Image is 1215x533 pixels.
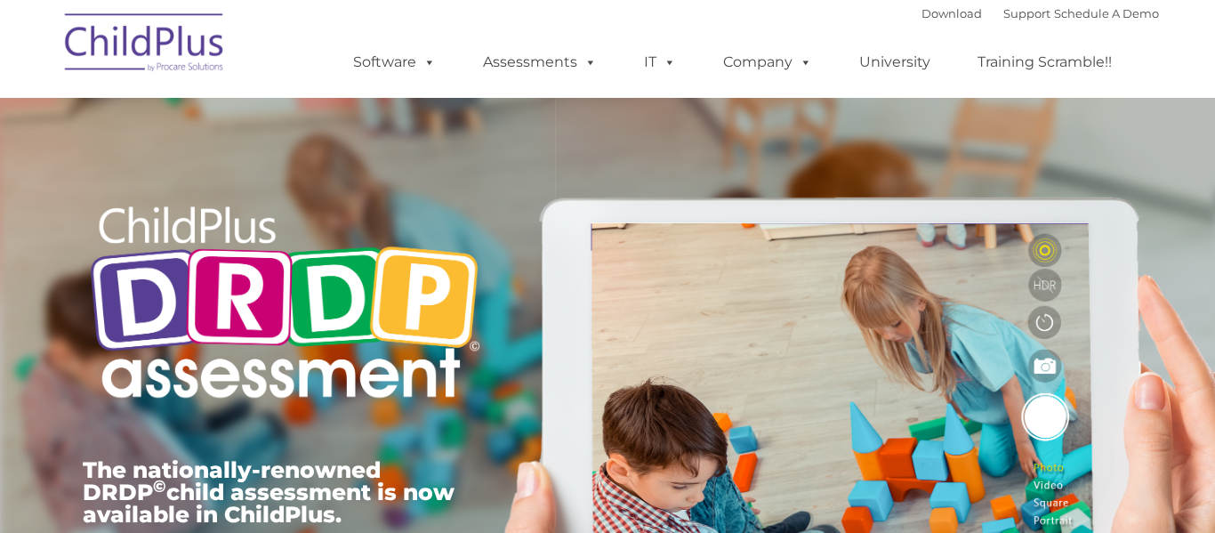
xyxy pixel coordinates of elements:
a: IT [626,44,694,80]
a: Software [335,44,454,80]
a: Support [1003,6,1050,20]
a: Training Scramble!! [960,44,1130,80]
img: ChildPlus by Procare Solutions [56,1,234,90]
a: University [841,44,948,80]
font: | [921,6,1159,20]
a: Assessments [465,44,615,80]
a: Company [705,44,830,80]
sup: © [153,476,166,497]
a: Schedule A Demo [1054,6,1159,20]
img: Copyright - DRDP Logo Light [83,182,487,428]
span: The nationally-renowned DRDP child assessment is now available in ChildPlus. [83,456,455,528]
a: Download [921,6,982,20]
